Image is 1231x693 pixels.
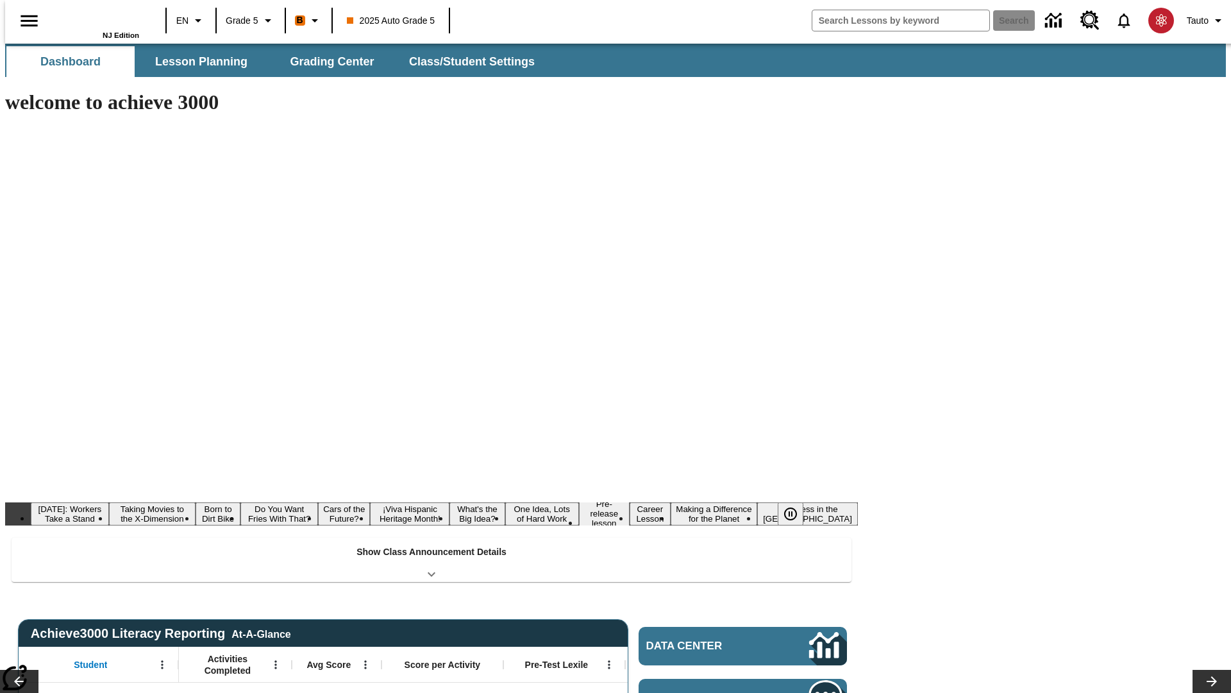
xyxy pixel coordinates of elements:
button: Class/Student Settings [399,46,545,77]
span: B [297,12,303,28]
span: Activities Completed [185,653,270,676]
span: Achieve3000 Literacy Reporting [31,626,291,641]
span: Pre-Test Lexile [525,659,589,671]
span: Grade 5 [226,14,258,28]
button: Slide 2 Taking Movies to the X-Dimension [109,502,196,526]
button: Lesson carousel, Next [1193,670,1231,693]
span: Tauto [1187,14,1209,28]
button: Language: EN, Select a language [171,9,212,32]
a: Resource Center, Will open in new tab [1073,3,1107,38]
button: Slide 3 Born to Dirt Bike [196,502,240,526]
span: 2025 Auto Grade 5 [347,14,435,28]
a: Home [56,6,139,31]
h1: welcome to achieve 3000 [5,90,858,114]
button: Slide 9 Pre-release lesson [579,497,630,530]
span: Avg Score [306,659,351,671]
span: EN [176,14,188,28]
button: Slide 6 ¡Viva Hispanic Heritage Month! [370,502,449,526]
a: Data Center [639,627,847,665]
button: Grade: Grade 5, Select a grade [221,9,281,32]
button: Open side menu [10,2,48,40]
a: Notifications [1107,4,1141,37]
button: Dashboard [6,46,135,77]
button: Open Menu [356,655,375,674]
button: Pause [778,502,803,526]
div: Home [56,4,139,39]
button: Boost Class color is orange. Change class color [290,9,328,32]
button: Select a new avatar [1141,4,1182,37]
a: Data Center [1037,3,1073,38]
button: Slide 7 What's the Big Idea? [449,502,505,526]
button: Slide 5 Cars of the Future? [318,502,370,526]
button: Profile/Settings [1182,9,1231,32]
button: Slide 11 Making a Difference for the Planet [671,502,757,526]
span: NJ Edition [103,31,139,39]
div: Pause [778,502,816,526]
button: Slide 12 Sleepless in the Animal Kingdom [757,502,858,526]
span: Data Center [646,640,766,653]
span: Score per Activity [405,659,481,671]
button: Open Menu [599,655,619,674]
span: Student [74,659,107,671]
button: Open Menu [153,655,172,674]
div: SubNavbar [5,46,546,77]
p: Show Class Announcement Details [356,545,507,559]
button: Slide 10 Career Lesson [630,502,671,526]
button: Slide 4 Do You Want Fries With That? [240,502,318,526]
img: avatar image [1148,8,1174,33]
div: At-A-Glance [231,626,290,640]
button: Lesson Planning [137,46,265,77]
button: Open Menu [266,655,285,674]
button: Grading Center [268,46,396,77]
button: Slide 1 Labor Day: Workers Take a Stand [31,502,109,526]
input: search field [812,10,989,31]
button: Slide 8 One Idea, Lots of Hard Work [505,502,579,526]
div: Show Class Announcement Details [12,538,851,582]
div: SubNavbar [5,44,1226,77]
